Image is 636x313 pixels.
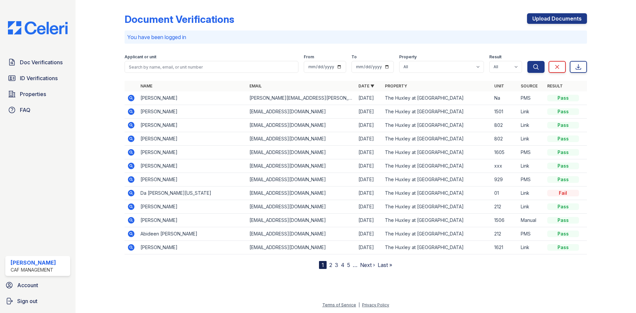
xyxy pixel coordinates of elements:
td: [EMAIL_ADDRESS][DOMAIN_NAME] [247,227,356,241]
td: [DATE] [356,132,382,146]
div: Pass [547,217,579,224]
a: Date ▼ [358,83,374,88]
td: xxx [492,159,518,173]
span: ID Verifications [20,74,58,82]
span: … [353,261,357,269]
td: [DATE] [356,200,382,214]
a: Account [3,279,73,292]
td: [PERSON_NAME] [138,132,247,146]
span: Properties [20,90,46,98]
a: Email [249,83,262,88]
label: From [304,54,314,60]
td: Link [518,200,545,214]
td: Abideen [PERSON_NAME] [138,227,247,241]
div: Pass [547,122,579,129]
td: [PERSON_NAME] [138,159,247,173]
td: The Huxley at [GEOGRAPHIC_DATA] [382,173,491,186]
td: [EMAIL_ADDRESS][DOMAIN_NAME] [247,146,356,159]
td: The Huxley at [GEOGRAPHIC_DATA] [382,200,491,214]
a: ID Verifications [5,72,70,85]
a: Result [547,83,563,88]
td: [EMAIL_ADDRESS][DOMAIN_NAME] [247,119,356,132]
td: 1506 [492,214,518,227]
td: The Huxley at [GEOGRAPHIC_DATA] [382,241,491,254]
a: Last » [378,262,392,268]
td: [PERSON_NAME] [138,214,247,227]
label: Applicant or unit [125,54,156,60]
td: [PERSON_NAME] [138,119,247,132]
span: Doc Verifications [20,58,63,66]
td: Link [518,132,545,146]
td: [DATE] [356,146,382,159]
td: [EMAIL_ADDRESS][DOMAIN_NAME] [247,241,356,254]
td: 212 [492,227,518,241]
a: 3 [335,262,338,268]
td: PMS [518,173,545,186]
td: [EMAIL_ADDRESS][DOMAIN_NAME] [247,132,356,146]
label: Result [489,54,502,60]
a: Privacy Policy [362,302,389,307]
div: Pass [547,149,579,156]
td: 1621 [492,241,518,254]
a: 4 [341,262,344,268]
td: [DATE] [356,173,382,186]
td: [PERSON_NAME][EMAIL_ADDRESS][PERSON_NAME][DOMAIN_NAME] [247,91,356,105]
td: PMS [518,91,545,105]
td: [DATE] [356,119,382,132]
td: [DATE] [356,241,382,254]
td: [PERSON_NAME] [138,91,247,105]
span: Account [17,281,38,289]
div: CAF Management [11,267,56,273]
td: [DATE] [356,91,382,105]
div: Pass [547,135,579,142]
a: Next › [360,262,375,268]
label: To [351,54,357,60]
div: Pass [547,176,579,183]
td: [EMAIL_ADDRESS][DOMAIN_NAME] [247,214,356,227]
div: Fail [547,190,579,196]
a: Sign out [3,294,73,308]
td: PMS [518,227,545,241]
a: Source [521,83,538,88]
td: [PERSON_NAME] [138,241,247,254]
td: [DATE] [356,105,382,119]
td: The Huxley at [GEOGRAPHIC_DATA] [382,119,491,132]
td: PMS [518,146,545,159]
td: Na [492,91,518,105]
td: 212 [492,200,518,214]
td: The Huxley at [GEOGRAPHIC_DATA] [382,214,491,227]
td: Link [518,186,545,200]
td: The Huxley at [GEOGRAPHIC_DATA] [382,91,491,105]
span: Sign out [17,297,37,305]
div: Pass [547,244,579,251]
p: You have been logged in [127,33,584,41]
a: Property [385,83,407,88]
td: 929 [492,173,518,186]
td: [PERSON_NAME] [138,105,247,119]
td: [DATE] [356,214,382,227]
a: Terms of Service [322,302,356,307]
div: Pass [547,163,579,169]
div: 1 [319,261,327,269]
td: The Huxley at [GEOGRAPHIC_DATA] [382,159,491,173]
td: [EMAIL_ADDRESS][DOMAIN_NAME] [247,186,356,200]
td: [DATE] [356,186,382,200]
td: [PERSON_NAME] [138,200,247,214]
a: 2 [329,262,332,268]
td: 1605 [492,146,518,159]
div: Pass [547,95,579,101]
iframe: chat widget [608,287,629,306]
td: [EMAIL_ADDRESS][DOMAIN_NAME] [247,105,356,119]
div: Pass [547,231,579,237]
td: 802 [492,119,518,132]
td: Link [518,119,545,132]
td: [EMAIL_ADDRESS][DOMAIN_NAME] [247,200,356,214]
span: FAQ [20,106,30,114]
td: The Huxley at [GEOGRAPHIC_DATA] [382,105,491,119]
div: [PERSON_NAME] [11,259,56,267]
a: Upload Documents [527,13,587,24]
td: [DATE] [356,227,382,241]
a: FAQ [5,103,70,117]
input: Search by name, email, or unit number [125,61,298,73]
